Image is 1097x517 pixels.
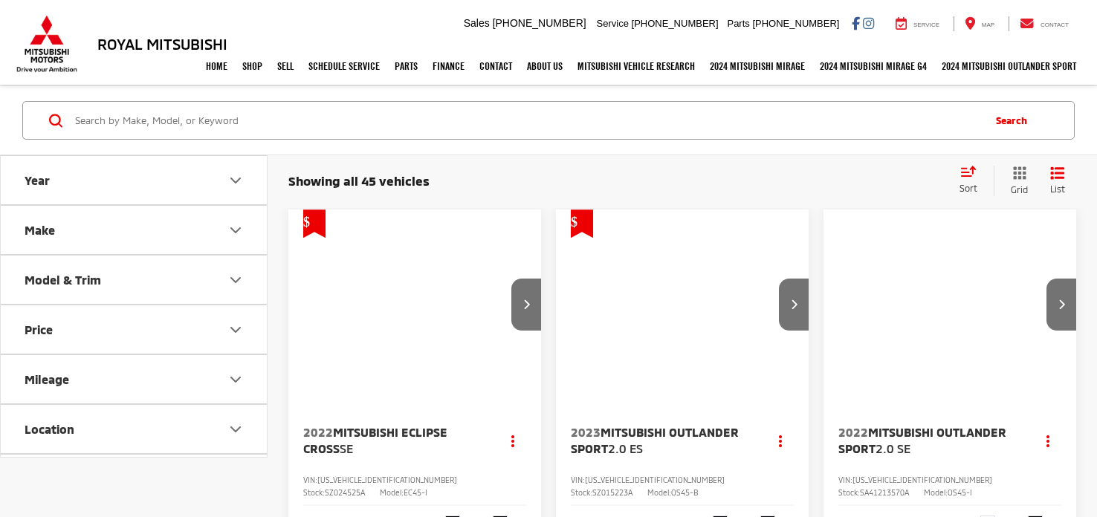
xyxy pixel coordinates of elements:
[779,279,809,331] button: Next image
[1046,435,1049,446] span: dropdown dots
[511,435,514,446] span: dropdown dots
[571,425,739,455] span: Mitsubishi Outlander Sport
[227,172,245,189] div: Year
[585,475,725,484] span: [US_VEHICLE_IDENTIFICATION_NUMBER]
[25,173,50,187] div: Year
[812,48,934,85] a: 2024 Mitsubishi Mirage G4
[303,425,333,439] span: 2022
[597,18,629,29] span: Service
[25,422,74,436] div: Location
[1,256,268,304] button: Model & TrimModel & Trim
[884,16,951,31] a: Service
[1050,183,1065,195] span: List
[325,488,365,497] span: SZ024525A
[571,488,592,497] span: Stock:
[472,48,520,85] a: Contact
[592,488,632,497] span: SZ015223A
[227,271,245,289] div: Model & Trim
[1011,183,1028,196] span: Grid
[1046,279,1076,331] button: Next image
[702,48,812,85] a: 2024 Mitsubishi Mirage
[340,441,353,455] span: SE
[924,488,948,497] span: Model:
[500,428,526,454] button: Actions
[301,48,387,85] a: Schedule Service: Opens in a new tab
[74,103,981,138] input: Search by Make, Model, or Keyword
[982,22,994,28] span: Map
[913,22,939,28] span: Service
[876,441,910,455] span: 2.0 SE
[632,18,719,29] span: [PHONE_NUMBER]
[727,18,749,29] span: Parts
[852,17,860,29] a: Facebook: Click to visit our Facebook page
[571,424,753,458] a: 2023Mitsubishi Outlander Sport2.0 ES
[235,48,270,85] a: Shop
[317,475,457,484] span: [US_VEHICLE_IDENTIFICATION_NUMBER]
[1035,428,1061,454] button: Actions
[752,18,839,29] span: [PHONE_NUMBER]
[1,305,268,354] button: PricePrice
[303,209,326,238] span: Get Price Drop Alert
[464,17,490,29] span: Sales
[25,322,53,336] div: Price
[934,48,1084,85] a: 2024 Mitsubishi Outlander SPORT
[994,166,1039,196] button: Grid View
[227,221,245,239] div: Make
[404,488,427,497] span: EC45-I
[948,488,972,497] span: OS45-I
[838,425,1006,455] span: Mitsubishi Outlander Sport
[860,488,909,497] span: SA41213570A
[303,475,317,484] span: VIN:
[671,488,698,497] span: OS45-B
[1039,166,1076,196] button: List View
[863,17,874,29] a: Instagram: Click to visit our Instagram page
[838,424,1020,458] a: 2022Mitsubishi Outlander Sport2.0 SE
[227,321,245,339] div: Price
[571,209,593,238] span: Get Price Drop Alert
[25,223,55,237] div: Make
[571,425,601,439] span: 2023
[227,420,245,438] div: Location
[1,355,268,403] button: MileageMileage
[1,405,268,453] button: LocationLocation
[960,183,977,193] span: Sort
[387,48,425,85] a: Parts: Opens in a new tab
[97,36,227,52] h3: Royal Mitsubishi
[1,156,268,204] button: YearYear
[303,488,325,497] span: Stock:
[1041,22,1069,28] span: Contact
[520,48,570,85] a: About Us
[768,428,794,454] button: Actions
[838,475,852,484] span: VIN:
[13,15,80,73] img: Mitsubishi
[198,48,235,85] a: Home
[1,206,268,254] button: MakeMake
[288,173,430,188] span: Showing all 45 vehicles
[1009,16,1080,31] a: Contact
[511,279,541,331] button: Next image
[838,488,860,497] span: Stock:
[25,372,69,386] div: Mileage
[852,475,992,484] span: [US_VEHICLE_IDENTIFICATION_NUMBER]
[25,273,101,287] div: Model & Trim
[270,48,301,85] a: Sell
[608,441,643,455] span: 2.0 ES
[952,166,994,195] button: Select sort value
[981,102,1049,139] button: Search
[954,16,1006,31] a: Map
[380,488,404,497] span: Model:
[227,371,245,388] div: Mileage
[425,48,472,85] a: Finance
[493,17,586,29] span: [PHONE_NUMBER]
[647,488,671,497] span: Model:
[303,424,485,458] a: 2022Mitsubishi Eclipse CrossSE
[571,475,585,484] span: VIN:
[1,455,268,503] button: Dealership
[570,48,702,85] a: Mitsubishi Vehicle Research
[303,425,447,455] span: Mitsubishi Eclipse Cross
[779,435,782,446] span: dropdown dots
[838,425,868,439] span: 2022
